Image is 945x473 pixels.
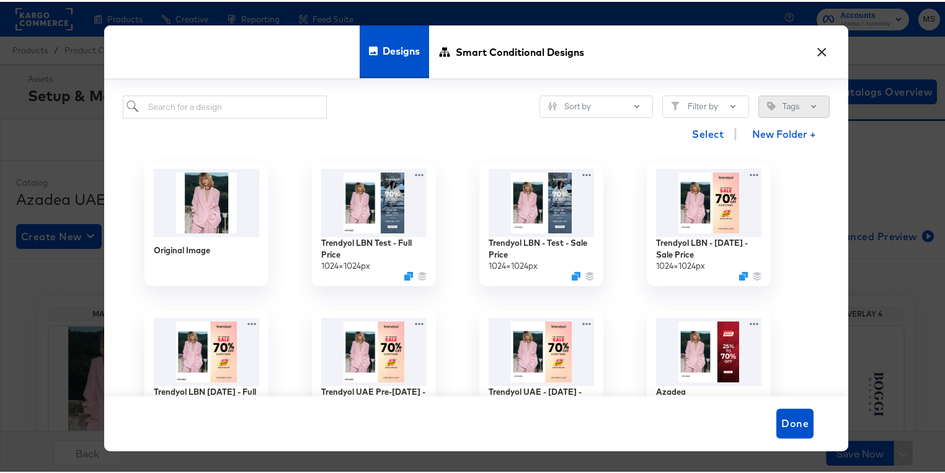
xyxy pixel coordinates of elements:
svg: Sliders [548,100,557,109]
div: Trendyol LBN - Test - Sale Price [489,235,594,258]
div: Trendyol UAE Pre-[DATE] - Full Price [312,309,436,433]
img: D-qmLewxnOCOiYTV-ZVlfA.jpg [489,316,594,384]
div: Trendyol LBN Test - Full Price1024×1024pxDuplicate [312,160,436,284]
span: Done [781,413,809,431]
button: Select [687,120,729,145]
div: Trendyol LBN - Test - Sale Price1024×1024pxDuplicate [479,160,603,284]
span: Select [692,124,724,141]
span: Smart Conditional Designs [456,23,584,78]
button: Done [776,407,814,437]
svg: Duplicate [572,270,580,279]
button: × [810,36,833,58]
div: Original Image [144,160,268,284]
div: 1024 × 1024 px [656,259,705,271]
div: Original Image [154,243,210,255]
div: 1024 × 1024 px [321,259,370,271]
input: Search for a design [123,94,327,117]
div: Azadea [GEOGRAPHIC_DATA] - EOSS - Sale Price [647,309,771,433]
div: Trendyol LBN Test - Full Price [321,235,427,258]
svg: Tag [767,100,776,109]
div: Trendyol UAE - [DATE] - Sale Price [489,384,594,407]
div: Trendyol LBN [DATE] - Full Price [144,309,268,433]
div: Trendyol LBN - [DATE] - Sale Price1024×1024pxDuplicate [647,160,771,284]
button: New Folder + [742,122,827,145]
div: Trendyol LBN - [DATE] - Sale Price [656,235,761,258]
img: rnX6SXCR7AdEZD_274mo-w.jpg [321,167,427,235]
img: msJOfnBJfyF1LweyaO5aPw.jpg [489,167,594,235]
svg: Duplicate [404,270,413,279]
img: umSdLaoXBC8rTp8MqxHmqw.jpg [154,316,259,384]
div: Trendyol LBN [DATE] - Full Price [154,384,259,407]
img: 02_17024149_85__0201_85__101__01 [154,167,259,235]
svg: Filter [671,100,680,109]
div: Azadea [GEOGRAPHIC_DATA] - EOSS - Sale Price [656,384,761,407]
img: U3cO9EdgefHx1WEIEbvcvQ.jpg [321,316,427,384]
span: Designs [383,22,420,76]
button: TagTags [758,94,830,116]
button: SlidersSort by [539,94,653,116]
div: Trendyol UAE - [DATE] - Sale Price [479,309,603,433]
button: FilterFilter by [662,94,749,116]
img: imoLFA_gtm87A2n9I7UIew.jpg [656,167,761,235]
div: 1024 × 1024 px [489,259,538,271]
svg: Duplicate [739,270,748,279]
img: qXkbTVzBcLVUogfoey5Asg.jpg [656,316,761,384]
div: Trendyol UAE Pre-[DATE] - Full Price [321,384,427,407]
